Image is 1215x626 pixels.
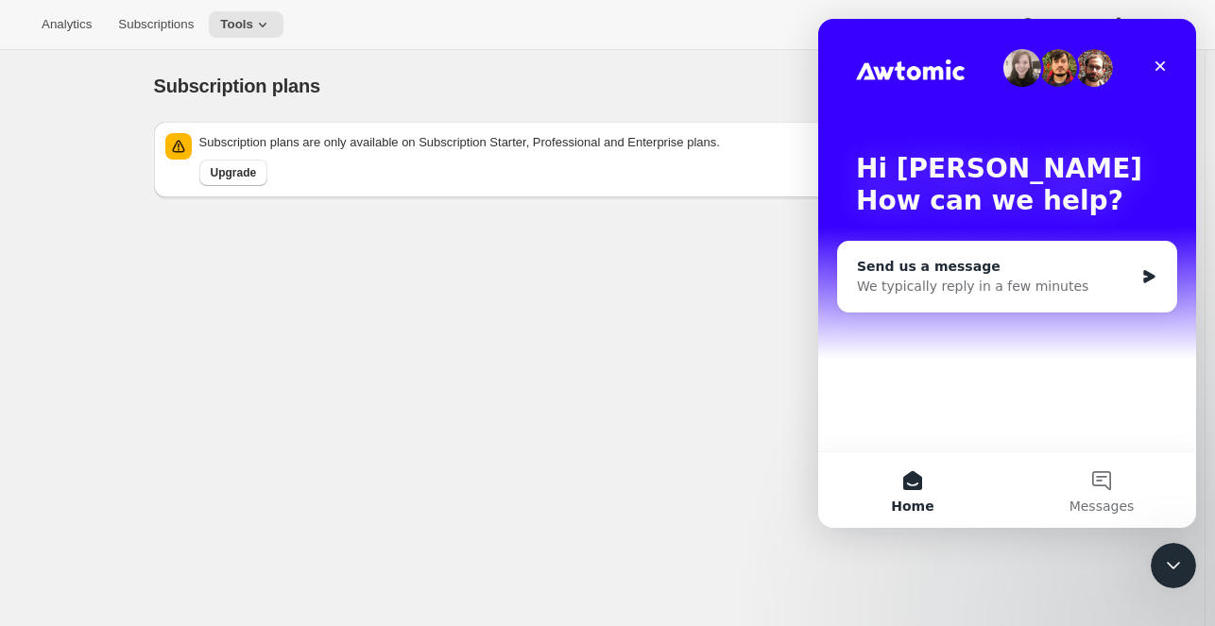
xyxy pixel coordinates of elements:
span: Settings [1128,17,1173,32]
button: Upgrade [199,160,268,186]
button: Tools [209,11,283,38]
span: Subscriptions [118,17,194,32]
button: Settings [1098,11,1185,38]
span: Subscription plans [154,76,320,96]
span: Tools [220,17,253,32]
span: Upgrade [211,165,257,180]
button: Subscriptions [107,11,205,38]
span: Analytics [42,17,92,32]
p: Subscription plans are only available on Subscription Starter, Professional and Enterprise plans. [199,133,1040,152]
iframe: Intercom live chat [818,19,1196,528]
iframe: Intercom live chat [1151,543,1196,588]
button: Analytics [30,11,103,38]
span: Help [1037,17,1063,32]
button: Help [1007,11,1093,38]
